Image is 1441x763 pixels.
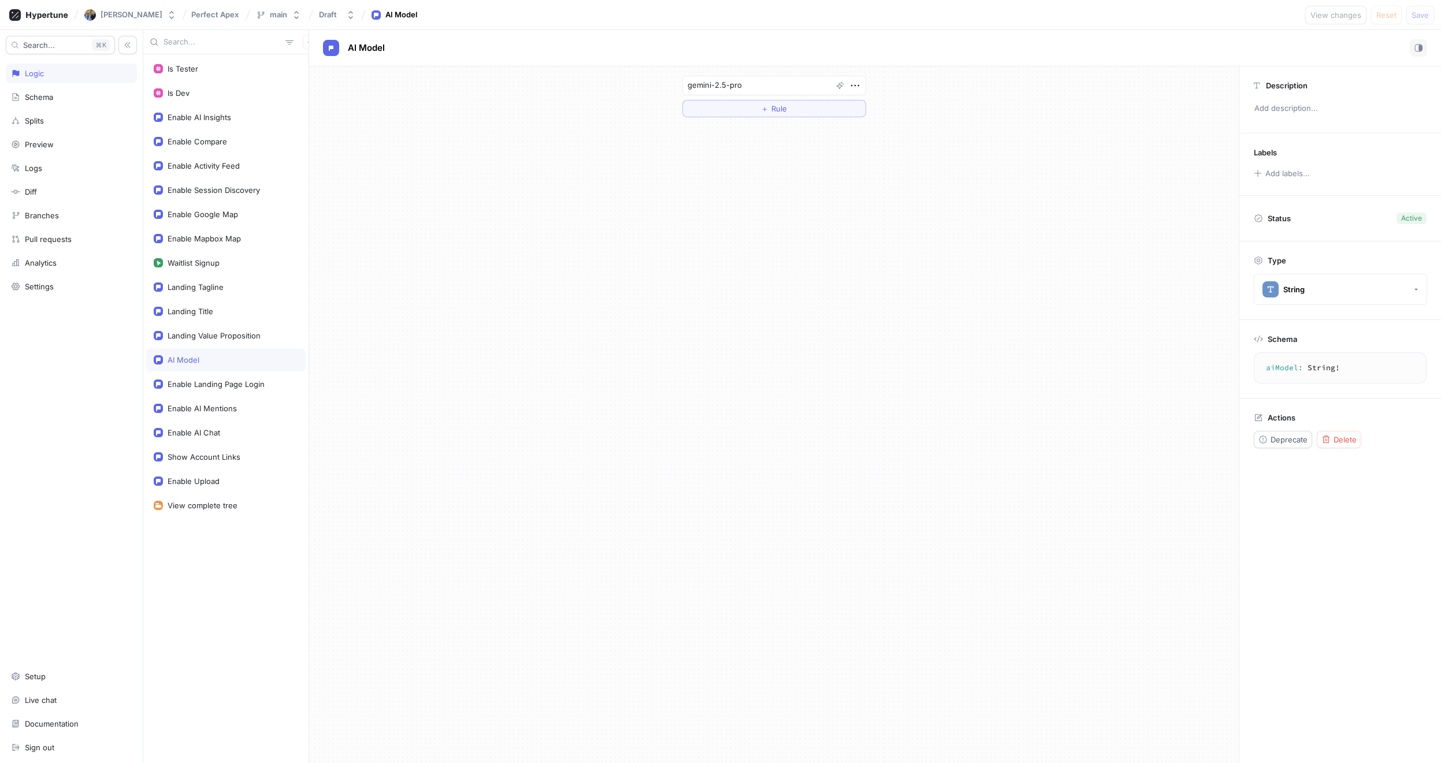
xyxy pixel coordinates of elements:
p: Type [1268,256,1286,265]
span: Delete [1334,436,1357,443]
div: AI Model [168,355,199,364]
button: Reset [1371,6,1402,24]
div: K [92,39,110,51]
span: Perfect Apex [191,10,239,18]
button: ＋Rule [682,100,866,117]
div: AI Model [385,9,417,21]
button: Draft [314,5,360,24]
a: Documentation [6,714,137,734]
span: Rule [771,105,787,112]
div: Landing Title [168,307,213,316]
div: Enable Activity Feed [168,161,240,170]
p: Schema [1268,334,1297,344]
textarea: gemini-2.5-pro [682,76,866,95]
div: Enable Compare [168,137,227,146]
p: Actions [1268,413,1295,422]
button: User[PERSON_NAME] [80,5,181,25]
div: Landing Tagline [168,282,224,292]
button: Deprecate [1254,431,1312,448]
div: Diff [25,187,37,196]
div: Sign out [25,743,54,752]
span: View changes [1310,12,1361,18]
div: Pull requests [25,235,72,244]
div: Setup [25,672,46,681]
div: Schema [25,92,53,102]
div: View complete tree [168,501,237,510]
p: Add description... [1249,99,1431,118]
div: Enable AI Chat [168,428,220,437]
button: Add labels... [1250,166,1313,181]
button: View changes [1305,6,1366,24]
img: User [84,9,96,21]
div: Active [1401,213,1422,224]
div: Is Tester [168,64,198,73]
div: Analytics [25,258,57,267]
input: Search... [164,36,281,48]
p: Labels [1254,148,1277,157]
div: Splits [25,116,44,125]
div: Enable Mapbox Map [168,234,241,243]
div: Enable Landing Page Login [168,379,265,389]
div: Enable Session Discovery [168,185,260,195]
div: Enable AI Insights [168,113,231,122]
div: Is Dev [168,88,190,98]
div: Waitlist Signup [168,258,220,267]
p: Status [1268,210,1291,226]
span: Reset [1376,12,1397,18]
span: ＋ [761,105,768,112]
div: main [270,10,287,20]
button: String [1254,274,1427,305]
div: Show Account Links [168,452,240,461]
span: Deprecate [1271,436,1308,443]
div: Draft [319,10,337,20]
span: Search... [23,42,55,49]
div: Enable Google Map [168,210,238,219]
div: Settings [25,282,54,291]
textarea: aiModel: String! [1259,358,1421,378]
div: Documentation [25,719,79,728]
button: main [251,5,306,24]
div: Landing Value Proposition [168,331,261,340]
div: Branches [25,211,59,220]
span: AI Model [348,43,385,53]
div: Enable Upload [168,477,220,486]
div: [PERSON_NAME] [101,10,162,20]
p: Description [1266,81,1308,90]
div: Preview [25,140,54,149]
button: Search...K [6,36,115,54]
button: Delete [1317,431,1361,448]
div: Enable AI Mentions [168,404,237,413]
div: Logs [25,163,42,173]
div: String [1283,285,1305,295]
span: Save [1412,12,1429,18]
div: Logic [25,69,44,78]
button: Save [1406,6,1434,24]
div: Live chat [25,695,57,705]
